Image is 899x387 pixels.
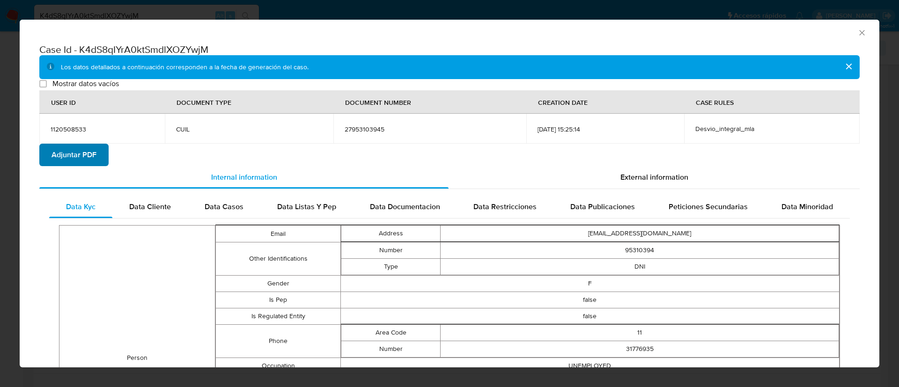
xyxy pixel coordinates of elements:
span: Data Kyc [66,193,96,204]
span: Adjuntar PDF [52,136,96,157]
span: Los datos detallados a continuación corresponden a la fecha de generación del caso. [371,50,619,59]
span: 1120508533 [51,108,164,117]
div: CASE RULES [740,78,789,94]
td: Is Pep [216,283,340,299]
td: Gender [216,267,340,283]
span: CUIL [187,108,322,117]
td: [STREET_ADDRESS][PERSON_NAME] 1291 [441,365,839,382]
td: Address [341,217,441,233]
div: CREATION DATE [562,78,623,94]
button: cerrar [619,43,641,66]
td: 31776935 [441,332,839,349]
td: false [340,283,839,299]
td: false [340,299,839,316]
input: Mostrar datos vacíos [780,51,788,58]
span: Data Casos [205,193,243,204]
td: F [340,267,839,283]
td: Occupation [216,349,340,365]
div: DOCUMENT TYPE [221,78,287,94]
td: Number [341,332,441,349]
span: Data Listas Y Pep [277,193,336,204]
span: Peticiones Secundarias [669,193,748,204]
td: Is Regulated Entity [216,299,340,316]
td: 95310394 [441,234,839,250]
td: DNI [441,250,839,266]
td: Other Identifications [216,234,340,267]
td: [EMAIL_ADDRESS][DOMAIN_NAME] [441,217,839,233]
span: Data Documentacion [370,193,440,204]
span: Internal information [211,163,277,174]
td: Email [216,217,340,234]
span: Data Restricciones [473,193,537,204]
span: Data Minoridad [781,193,833,204]
td: Full Address [341,365,441,382]
span: Desvio_integral_mla [735,107,794,117]
div: Detailed info [39,158,860,180]
span: External information [620,163,688,174]
div: Detailed internal info [49,187,850,210]
td: 11 [441,316,839,332]
td: Phone [216,316,340,349]
span: 27953103945 [344,108,505,117]
span: [DATE] 15:25:14 [528,108,658,117]
span: Data Cliente [129,193,171,204]
div: closure-recommendation-modal [20,20,879,367]
div: USER ID [89,78,125,94]
button: Cerrar ventana [857,28,866,37]
h2: Case Id - K4dS8qIYrA0ktSmdlXOZYwjM [39,49,211,61]
span: Mostrar datos vacíos [793,50,860,59]
td: Area Code [341,316,441,332]
td: Type [341,250,441,266]
div: DOCUMENT NUMBER [386,78,463,94]
td: UNEMPLOYED [340,349,839,365]
span: Data Publicaciones [570,193,635,204]
button: Adjuntar PDF [39,135,109,158]
td: Number [341,234,441,250]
